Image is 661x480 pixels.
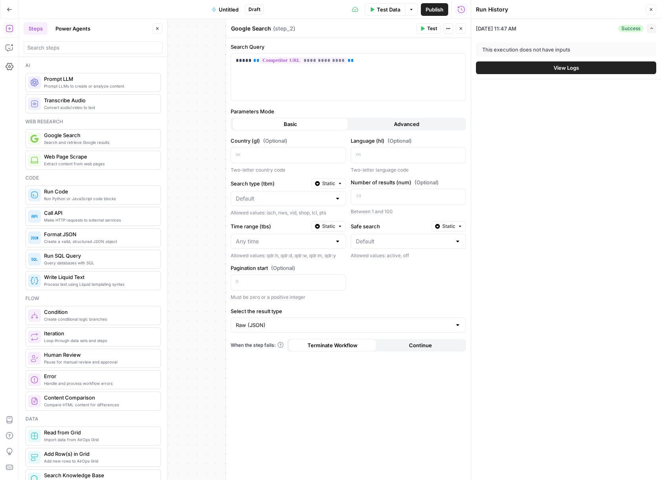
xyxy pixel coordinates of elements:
span: Transcribe Audio [44,96,154,104]
div: Web research [25,118,161,125]
label: Pagination start [231,264,346,272]
div: Flow [25,295,161,302]
button: Static [311,221,346,231]
span: Call API [44,209,154,217]
div: Allowed values: active, off [351,252,466,259]
span: Test Data [377,6,400,13]
span: Untitled [219,6,239,13]
span: Error [44,372,154,380]
button: Power Agents [51,22,95,35]
label: Select the result type [231,307,466,315]
div: Ai [25,62,161,69]
input: Default [236,195,331,203]
div: Two-letter country code [231,166,346,174]
span: Static [322,223,335,230]
span: Import data from AirOps Grid [44,436,154,443]
button: View Logs [476,61,656,74]
img: vrinnnclop0vshvmafd7ip1g7ohf [31,397,38,405]
span: Query databases with SQL [44,260,154,266]
button: Advanced [348,118,464,130]
div: Data [25,415,161,423]
button: Steps [24,22,48,35]
span: [DATE] 11:47 AM [476,25,516,33]
span: Extract content from web pages [44,161,154,167]
span: Prompt LLMs to create or analyze content [44,83,154,89]
a: When the step fails: [231,342,284,349]
button: Test [416,23,441,34]
button: Static [311,178,346,189]
span: Test [427,25,437,32]
span: Format JSON [44,230,154,238]
button: Untitled [207,3,243,16]
span: Basic [284,120,297,128]
span: Run Code [44,187,154,195]
label: Number of results (num) [351,178,466,186]
label: Time range (tbs) [231,222,308,230]
span: Static [322,180,335,187]
span: (Optional) [271,264,295,272]
span: Prompt LLM [44,75,154,83]
span: (Optional) [263,137,287,145]
input: Default [356,237,451,245]
span: Create conditional logic branches [44,316,154,322]
span: Process text using Liquid templating syntax [44,281,154,287]
div: Between 1 and 100 [351,208,466,215]
span: Search and retrieve Google results [44,139,154,145]
span: Run Python or JavaScript code blocks [44,195,154,202]
span: Content Comparison [44,394,154,402]
button: Continue [376,339,464,352]
span: Add new rows to AirOps Grid [44,458,154,464]
div: Success [618,25,644,32]
label: Search Query [231,43,466,51]
span: Pause for manual review and approval [44,359,154,365]
input: Any time [236,237,331,245]
span: (Optional) [388,137,412,145]
span: Human Review [44,351,154,359]
span: Run SQL Query [44,252,154,260]
span: Condition [44,308,154,316]
span: Publish [426,6,443,13]
div: Two-letter language code [351,166,466,174]
span: Compare HTML content for differences [44,402,154,408]
span: Search Knowledge Base [44,471,154,479]
span: Continue [409,341,432,349]
label: Country (gl) [231,137,346,145]
span: Google Search [44,131,154,139]
button: Test Data [365,3,405,16]
button: Publish [421,3,448,16]
span: Terminate Workflow [308,341,357,349]
button: Static [432,221,466,231]
label: Language (hl) [351,137,466,145]
div: Allowed values: isch, nws, vid, shop, lcl, pts [231,209,346,216]
span: Create a valid, structured JSON object [44,238,154,245]
span: Loop through data sets and steps [44,337,154,344]
div: Allowed values: qdr:h, qdr:d, qdr:w, qdr:m, qdr:y [231,252,346,259]
span: Convert audio/video to text [44,104,154,111]
span: Iteration [44,329,154,337]
label: Safe search [351,222,428,230]
span: Read from Grid [44,428,154,436]
div: This execution does not have inputs [482,46,610,54]
span: Web Page Scrape [44,153,154,161]
span: Make HTTP requests to external services [44,217,154,223]
div: Code [25,174,161,182]
span: ( step_2 ) [273,25,295,33]
span: View Logs [554,64,579,72]
span: Add Row(s) in Grid [44,450,154,458]
input: Raw (JSON) [236,321,451,329]
textarea: Google Search [231,25,271,33]
span: Write Liquid Text [44,273,154,281]
span: Handle and process workflow errors [44,380,154,386]
span: (Optional) [415,178,439,186]
span: Static [442,223,455,230]
label: Parameters Mode [231,107,466,115]
div: Must be zero or a positive integer [231,294,346,301]
span: Advanced [394,120,419,128]
label: Search type (tbm) [231,180,308,187]
input: Search steps [27,44,159,52]
span: Draft [248,6,260,13]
